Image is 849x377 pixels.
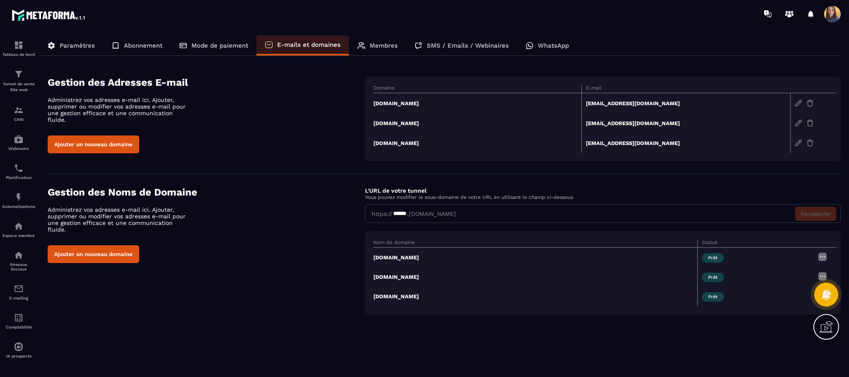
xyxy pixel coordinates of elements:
p: Paramètres [60,42,95,49]
span: Prêt [702,292,724,302]
p: Webinaire [2,146,35,151]
img: automations [14,221,24,231]
h4: Gestion des Noms de Domaine [48,186,365,198]
img: edit-gr.78e3acdd.svg [795,139,802,147]
td: [EMAIL_ADDRESS][DOMAIN_NAME] [582,113,790,133]
a: formationformationCRM [2,99,35,128]
img: formation [14,105,24,115]
p: IA prospects [2,354,35,358]
p: SMS / Emails / Webinaires [427,42,509,49]
td: [DOMAIN_NAME] [373,133,582,153]
p: E-mails et domaines [277,41,341,48]
a: schedulerschedulerPlanificateur [2,157,35,186]
a: social-networksocial-networkRéseaux Sociaux [2,244,35,278]
p: Membres [370,42,398,49]
img: edit-gr.78e3acdd.svg [795,119,802,127]
p: Administrez vos adresses e-mail ici. Ajouter, supprimer ou modifier vos adresses e-mail pour une ... [48,206,193,233]
img: accountant [14,313,24,323]
a: formationformationTableau de bord [2,34,35,63]
img: more [818,252,827,262]
td: [DOMAIN_NAME] [373,248,698,268]
a: automationsautomationsAutomatisations [2,186,35,215]
p: Abonnement [124,42,162,49]
a: formationformationTunnel de vente Site web [2,63,35,99]
td: [DOMAIN_NAME] [373,113,582,133]
img: trash-gr.2c9399ab.svg [806,119,814,127]
img: automations [14,192,24,202]
img: social-network [14,250,24,260]
span: Prêt [702,253,724,263]
a: emailemailE-mailing [2,278,35,307]
p: CRM [2,117,35,122]
img: formation [14,40,24,50]
button: Ajouter un nouveau domaine [48,135,139,153]
p: Tunnel de vente Site web [2,81,35,93]
th: Nom de domaine [373,239,698,248]
a: accountantaccountantComptabilité [2,307,35,336]
img: trash-gr.2c9399ab.svg [806,99,814,107]
p: Vous pouvez modifier le sous-domaine de votre URL en utilisant le champ ci-dessous [365,194,841,200]
th: E-mail [582,85,790,93]
p: Comptabilité [2,325,35,329]
td: [DOMAIN_NAME] [373,287,698,306]
button: Ajouter un nouveau domaine [48,245,139,263]
p: WhatsApp [538,42,569,49]
a: automationsautomationsEspace membre [2,215,35,244]
span: Prêt [702,273,724,282]
a: automationsautomationsWebinaire [2,128,35,157]
img: more [818,271,827,281]
td: [DOMAIN_NAME] [373,93,582,114]
img: logo [12,7,86,22]
p: Planificateur [2,175,35,180]
img: email [14,284,24,294]
th: Domaine [373,85,582,93]
td: [EMAIL_ADDRESS][DOMAIN_NAME] [582,133,790,153]
img: automations [14,342,24,352]
th: Statut [697,239,813,248]
img: trash-gr.2c9399ab.svg [806,139,814,147]
img: automations [14,134,24,144]
img: scheduler [14,163,24,173]
p: Tableau de bord [2,52,35,57]
img: edit-gr.78e3acdd.svg [795,99,802,107]
p: E-mailing [2,296,35,300]
p: Réseaux Sociaux [2,262,35,271]
div: > [39,28,841,327]
p: Espace membre [2,233,35,238]
img: formation [14,69,24,79]
p: Automatisations [2,204,35,209]
p: Administrez vos adresses e-mail ici. Ajouter, supprimer ou modifier vos adresses e-mail pour une ... [48,97,193,123]
label: L'URL de votre tunnel [365,187,426,194]
td: [EMAIL_ADDRESS][DOMAIN_NAME] [582,93,790,114]
td: [DOMAIN_NAME] [373,267,698,287]
h4: Gestion des Adresses E-mail [48,77,365,88]
p: Mode de paiement [191,42,248,49]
